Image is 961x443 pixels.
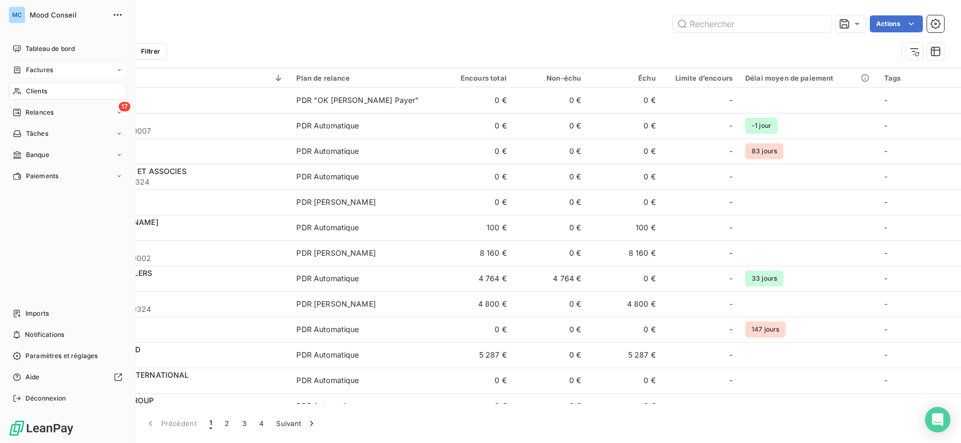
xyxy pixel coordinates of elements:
td: 0 € [513,164,587,189]
div: PDR "OK [PERSON_NAME] Payer" [296,95,419,106]
td: 0 € [513,342,587,368]
div: PDR Automatique [296,171,359,182]
span: Factures [26,65,53,75]
span: - [884,299,887,308]
button: 3 [236,412,253,435]
td: 0 € [513,317,587,342]
button: 2 [218,412,235,435]
td: 4 800 € [438,291,513,317]
td: 4 764 € [513,266,587,291]
div: Tags [884,74,955,82]
span: 2023ETE900000324 [73,177,284,187]
td: 0 € [587,164,662,189]
td: 0 € [587,189,662,215]
span: -1 jour [745,118,778,134]
td: 0 € [438,164,513,189]
span: 900000190 [73,100,284,111]
span: Banque [26,150,49,160]
span: - [729,197,733,207]
span: 900000325 [73,228,284,238]
span: - [729,350,733,360]
div: PDR [PERSON_NAME] [296,197,376,207]
td: 0 € [587,266,662,291]
span: 83 jours [745,143,783,159]
span: 147 jours [745,322,786,337]
span: Notifications [25,330,64,340]
button: Suivant [270,412,323,435]
td: 0 € [513,368,587,393]
span: 900000278 [73,151,284,162]
div: PDR Automatique [296,273,359,284]
td: 0 € [513,291,587,317]
div: PDR Automatique [296,120,359,131]
img: Logo LeanPay [8,420,74,437]
td: 4 764 € [438,266,513,291]
div: Échu [594,74,655,82]
span: - [884,350,887,359]
td: 0 € [438,88,513,113]
td: 0 € [513,113,587,138]
td: 0 € [438,189,513,215]
td: 5 287 € [438,342,513,368]
button: Précédent [139,412,203,435]
span: - [729,222,733,233]
div: Limite d’encours [668,74,733,82]
td: 0 € [438,393,513,419]
span: - [884,401,887,410]
span: - [884,121,887,130]
span: - [884,248,887,257]
td: 0 € [438,113,513,138]
span: 900000038 [73,380,284,391]
span: Clients [26,86,47,96]
span: 900000191 [73,202,284,213]
span: Tableau de bord [25,44,75,54]
span: Paramètres et réglages [25,351,98,361]
td: 0 € [438,317,513,342]
div: PDR Automatique [296,222,359,233]
td: 0 € [587,138,662,164]
td: 4 800 € [587,291,662,317]
span: 900000176 [73,279,284,289]
span: - [884,223,887,232]
span: - [884,274,887,283]
td: 0 € [587,393,662,419]
div: PDR Automatique [296,375,359,386]
div: Encours total [445,74,506,82]
span: Déconnexion [25,394,66,403]
div: MC [8,6,25,23]
button: 4 [253,412,270,435]
td: 0 € [438,138,513,164]
button: 1 [203,412,218,435]
td: 0 € [587,88,662,113]
td: 0 € [513,240,587,266]
td: 0 € [587,113,662,138]
td: 0 € [513,393,587,419]
a: Aide [8,369,127,386]
span: - [884,197,887,206]
td: 0 € [438,368,513,393]
div: Délai moyen de paiement [745,74,871,82]
td: 8 160 € [438,240,513,266]
input: Rechercher [673,15,832,32]
span: - [729,146,733,157]
span: Mood Conseil [30,11,106,19]
span: Relances [25,108,54,117]
span: 900000173 [73,329,284,340]
span: 17 [119,102,130,111]
span: Aide [25,372,40,382]
span: - [729,324,733,335]
span: - [729,95,733,106]
span: Tâches [26,129,48,138]
td: 0 € [513,215,587,240]
div: PDR Automatique [296,350,359,360]
span: - [884,325,887,334]
span: 2024EDU900000324 [73,304,284,315]
span: 900000004 [73,355,284,366]
div: Plan de relance [296,74,432,82]
span: 2024SRO900000007 [73,126,284,136]
div: PDR [PERSON_NAME] [296,248,376,258]
span: Imports [25,309,49,318]
div: PDR [PERSON_NAME] [296,299,376,309]
td: 0 € [513,189,587,215]
td: 5 287 € [587,342,662,368]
